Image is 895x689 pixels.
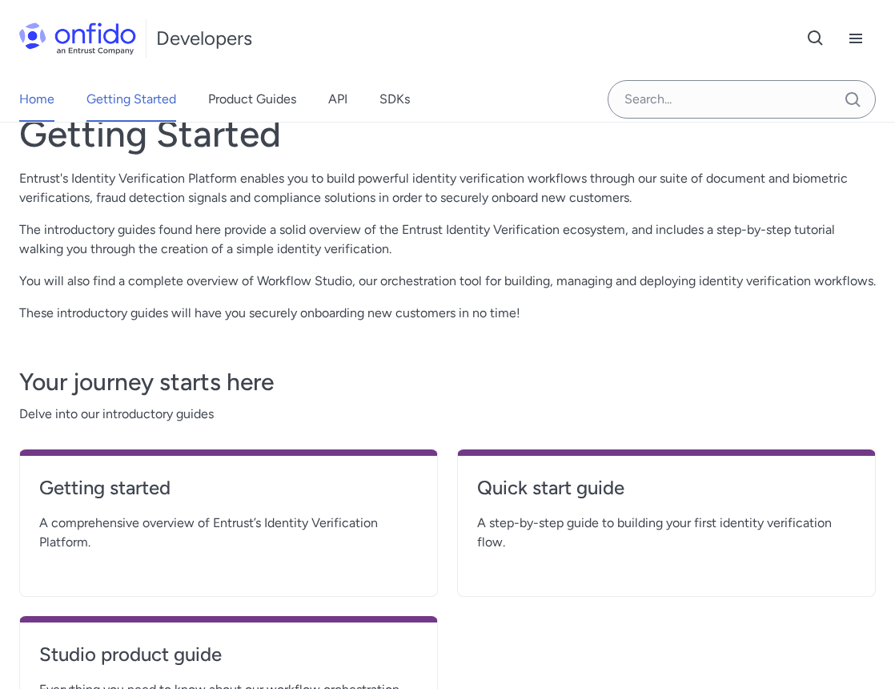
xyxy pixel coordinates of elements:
[328,77,347,122] a: API
[39,475,418,514] a: Getting started
[379,77,410,122] a: SDKs
[19,111,876,156] h1: Getting Started
[19,77,54,122] a: Home
[39,514,418,552] span: A comprehensive overview of Entrust’s Identity Verification Platform.
[477,475,856,514] a: Quick start guide
[796,18,836,58] button: Open search button
[608,80,876,119] input: Onfido search input field
[19,366,876,398] h3: Your journey starts here
[39,642,418,680] a: Studio product guide
[19,405,876,424] span: Delve into our introductory guides
[156,26,252,51] h1: Developers
[19,169,876,208] p: Entrust's Identity Verification Platform enables you to build powerful identity verification work...
[846,29,865,48] svg: Open navigation menu button
[39,475,418,501] h4: Getting started
[806,29,825,48] svg: Open search button
[477,475,856,501] h4: Quick start guide
[208,77,296,122] a: Product Guides
[19,22,136,54] img: Onfido Logo
[39,642,418,667] h4: Studio product guide
[19,304,876,323] p: These introductory guides will have you securely onboarding new customers in no time!
[477,514,856,552] span: A step-by-step guide to building your first identity verification flow.
[19,220,876,259] p: The introductory guides found here provide a solid overview of the Entrust Identity Verification ...
[836,18,876,58] button: Open navigation menu button
[19,272,876,291] p: You will also find a complete overview of Workflow Studio, our orchestration tool for building, m...
[86,77,176,122] a: Getting Started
